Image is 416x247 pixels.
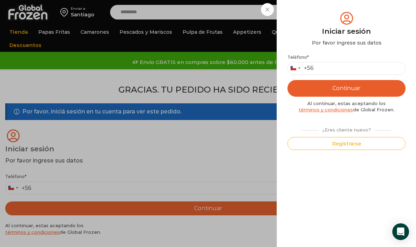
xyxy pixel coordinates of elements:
[304,65,314,72] div: +56
[288,62,314,74] button: Selected country
[339,10,355,26] img: tabler-icon-user-circle.svg
[299,124,395,133] div: ¿Eres cliente nuevo?
[299,107,353,112] a: términos y condiciones
[287,100,406,113] div: Al continuar, estas aceptando los de Global Frozen.
[287,55,406,60] label: Teléfono
[392,223,409,240] div: Open Intercom Messenger
[287,39,406,46] div: Por favor ingrese sus datos
[287,26,406,37] div: Iniciar sesión
[287,80,406,97] button: Continuar
[287,137,406,150] button: Registrarse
